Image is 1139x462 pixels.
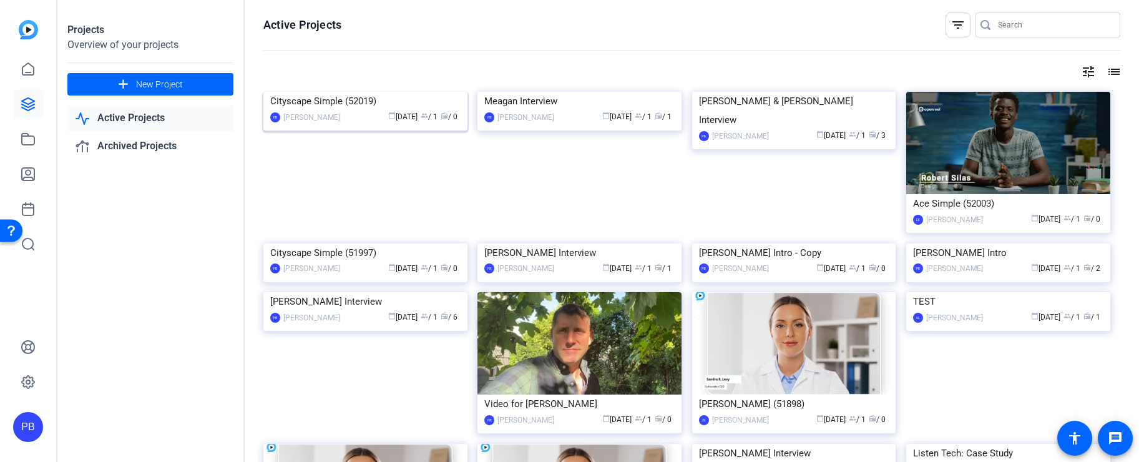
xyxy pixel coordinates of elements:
[699,415,709,425] div: JS
[849,415,866,424] span: / 1
[849,264,866,273] span: / 1
[712,262,769,275] div: [PERSON_NAME]
[484,112,494,122] div: PB
[913,215,923,225] div: EF
[441,264,457,273] span: / 0
[1063,313,1080,322] span: / 1
[1081,64,1096,79] mat-icon: tune
[602,415,610,422] span: calendar_today
[913,194,1103,213] div: Ace Simple (52003)
[484,263,494,273] div: PB
[998,17,1110,32] input: Search
[951,17,965,32] mat-icon: filter_list
[869,131,886,140] span: / 3
[421,264,438,273] span: / 1
[388,263,396,271] span: calendar_today
[421,112,438,121] span: / 1
[1031,313,1060,322] span: [DATE]
[699,92,889,129] div: [PERSON_NAME] & [PERSON_NAME] Interview
[926,312,983,324] div: [PERSON_NAME]
[270,263,280,273] div: PB
[712,414,769,426] div: [PERSON_NAME]
[635,415,642,422] span: group
[816,263,824,271] span: calendar_today
[1083,214,1091,222] span: radio
[849,415,856,422] span: group
[926,214,983,226] div: [PERSON_NAME]
[635,112,652,121] span: / 1
[441,112,457,121] span: / 0
[283,312,340,324] div: [PERSON_NAME]
[1083,263,1091,271] span: radio
[484,243,675,262] div: [PERSON_NAME] Interview
[1083,312,1091,320] span: radio
[270,243,461,262] div: Cityscape Simple (51997)
[712,130,769,142] div: [PERSON_NAME]
[1063,263,1071,271] span: group
[388,112,418,121] span: [DATE]
[19,20,38,39] img: blue-gradient.svg
[1031,264,1060,273] span: [DATE]
[421,312,428,320] span: group
[67,106,233,131] a: Active Projects
[67,37,233,52] div: Overview of your projects
[1108,431,1123,446] mat-icon: message
[1063,264,1080,273] span: / 1
[869,415,886,424] span: / 0
[263,17,341,32] h1: Active Projects
[441,112,448,119] span: radio
[655,415,672,424] span: / 0
[441,312,448,320] span: radio
[655,264,672,273] span: / 1
[1031,263,1039,271] span: calendar_today
[388,312,396,320] span: calendar_today
[1063,312,1071,320] span: group
[283,262,340,275] div: [PERSON_NAME]
[67,134,233,159] a: Archived Projects
[913,243,1103,262] div: [PERSON_NAME] Intro
[635,263,642,271] span: group
[926,262,983,275] div: [PERSON_NAME]
[67,22,233,37] div: Projects
[270,292,461,311] div: [PERSON_NAME] Interview
[1083,313,1100,322] span: / 1
[388,313,418,322] span: [DATE]
[913,263,923,273] div: PB
[816,131,846,140] span: [DATE]
[270,92,461,111] div: Cityscape Simple (52019)
[635,112,642,119] span: group
[484,395,675,413] div: Video for [PERSON_NAME]
[816,415,824,422] span: calendar_today
[1031,312,1039,320] span: calendar_today
[484,415,494,425] div: PB
[655,112,672,121] span: / 1
[421,112,428,119] span: group
[67,73,233,96] button: New Project
[635,264,652,273] span: / 1
[869,415,876,422] span: radio
[1083,264,1100,273] span: / 2
[421,313,438,322] span: / 1
[869,264,886,273] span: / 0
[13,412,43,442] div: PB
[1031,214,1039,222] span: calendar_today
[602,112,632,121] span: [DATE]
[699,395,889,413] div: [PERSON_NAME] (51898)
[816,415,846,424] span: [DATE]
[602,415,632,424] span: [DATE]
[441,313,457,322] span: / 6
[655,263,662,271] span: radio
[602,263,610,271] span: calendar_today
[635,415,652,424] span: / 1
[602,264,632,273] span: [DATE]
[655,415,662,422] span: radio
[115,77,131,92] mat-icon: add
[388,264,418,273] span: [DATE]
[421,263,428,271] span: group
[869,130,876,138] span: radio
[602,112,610,119] span: calendar_today
[283,111,340,124] div: [PERSON_NAME]
[699,263,709,273] div: PB
[136,78,183,91] span: New Project
[655,112,662,119] span: radio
